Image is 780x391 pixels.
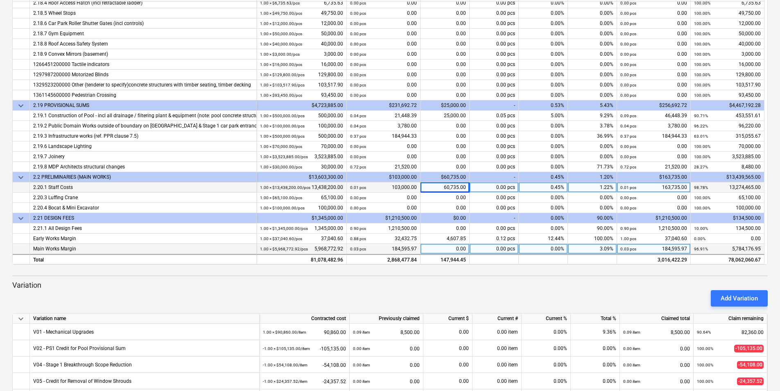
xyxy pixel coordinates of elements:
[620,59,687,70] div: 0.00
[522,324,571,340] div: 0.00%
[620,49,687,59] div: 0.00
[568,59,617,70] div: 0.00%
[694,121,761,131] div: 96,220.00
[260,114,305,118] small: 1.00 × $500,000.00 / pcs
[620,152,687,162] div: 0.00
[421,244,470,254] div: 0.00
[260,70,343,80] div: 129,800.00
[470,223,519,234] div: 0.00 pcs
[519,49,568,59] div: 0.00%
[620,182,687,193] div: 163,735.00
[470,172,519,182] div: -
[421,100,470,111] div: $25,000.00
[470,121,519,131] div: 0.00 pcs
[30,254,257,264] div: Total
[694,39,761,49] div: 40,000.00
[519,121,568,131] div: 0.00%
[694,18,761,29] div: 12,000.00
[260,32,302,36] small: 1.00 × $50,000.00 / pcs
[16,214,26,223] span: keyboard_arrow_down
[568,80,617,90] div: 0.00%
[260,314,350,324] div: Contracted cost
[347,172,421,182] div: $103,000.00
[470,90,519,100] div: 0.00 pcs
[568,244,617,254] div: 3.09%
[620,141,687,152] div: 0.00
[522,340,571,357] div: 0.00%
[620,111,687,121] div: 46,448.39
[620,8,687,18] div: 0.00
[470,152,519,162] div: 0.00 pcs
[620,134,636,139] small: 0.37 pcs
[568,121,617,131] div: 3.78%
[691,172,764,182] div: $13,439,565.00
[421,70,470,80] div: 0.00
[33,90,253,100] div: 1361145600000 Pedestrian Crossing
[694,185,708,190] small: 98.78%
[568,29,617,39] div: 0.00%
[568,234,617,244] div: 100.00%
[519,80,568,90] div: 0.00%
[470,111,519,121] div: 0.05 pcs
[694,52,710,57] small: 100.00%
[620,144,636,149] small: 0.00 pcs
[620,131,687,141] div: 184,944.33
[260,93,302,98] small: 1.00 × $93,450.00 / pcs
[260,193,343,203] div: 65,100.00
[260,29,343,39] div: 50,000.00
[519,29,568,39] div: 0.00%
[568,90,617,100] div: 0.00%
[16,314,26,324] span: keyboard_arrow_down
[568,100,617,111] div: 5.43%
[257,100,347,111] div: $4,723,885.00
[519,141,568,152] div: 0.00%
[257,172,347,182] div: $13,603,300.00
[620,29,687,39] div: 0.00
[694,80,761,90] div: 103,517.90
[350,21,366,26] small: 0.00 pcs
[260,80,343,90] div: 103,517.90
[350,124,366,128] small: 0.04 pcs
[694,11,710,16] small: 100.00%
[470,59,519,70] div: 0.00 pcs
[350,1,366,5] small: 0.00 pcs
[620,1,636,5] small: 0.00 pcs
[470,131,519,141] div: 0.00 pcs
[421,234,470,244] div: 4,607.85
[260,141,343,152] div: 70,000.00
[350,185,366,190] small: 0.01 pcs
[617,172,691,182] div: $163,735.00
[522,314,571,324] div: Current %
[694,114,708,118] small: 90.71%
[16,173,26,182] span: keyboard_arrow_down
[568,213,617,223] div: 90.00%
[33,141,253,152] div: 2.19.6 Landscape Lighting
[33,100,253,111] div: 2.19 PROVISIONAL SUMS
[694,90,761,100] div: 93,450.00
[473,340,522,357] div: 0.00 item
[350,90,417,100] div: 0.00
[568,141,617,152] div: 0.00%
[350,83,366,87] small: 0.00 pcs
[620,32,636,36] small: 0.00 pcs
[620,155,636,159] small: 0.00 pcs
[350,162,417,172] div: 21,520.00
[694,32,710,36] small: 100.00%
[571,340,620,357] div: 0.00%
[620,39,687,49] div: 0.00
[421,39,470,49] div: 0.00
[350,70,417,80] div: 0.00
[694,93,710,98] small: 100.00%
[260,49,343,59] div: 3,000.00
[620,114,636,118] small: 0.09 pcs
[620,42,636,46] small: 0.00 pcs
[519,100,568,111] div: 0.53%
[260,162,343,172] div: 30,000.00
[350,80,417,90] div: 0.00
[519,223,568,234] div: 0.00%
[260,21,302,26] small: 1.00 × $12,000.00 / pcs
[33,8,253,18] div: 2.18.5 Wheel Stops
[421,49,470,59] div: 0.00
[617,213,691,223] div: $1,210,500.00
[350,134,366,139] small: 0.37 pcs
